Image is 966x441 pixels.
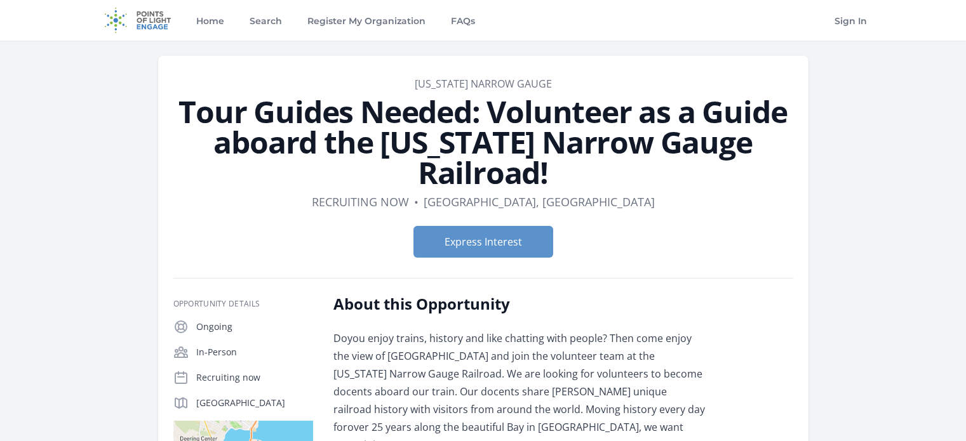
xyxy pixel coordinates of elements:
h1: Tour Guides Needed: Volunteer as a Guide aboard the [US_STATE] Narrow Gauge Railroad! [173,96,793,188]
h3: Opportunity Details [173,299,313,309]
p: In-Person [196,346,313,359]
dd: [GEOGRAPHIC_DATA], [GEOGRAPHIC_DATA] [424,193,655,211]
p: Ongoing [196,320,313,333]
dd: Recruiting now [312,193,409,211]
button: Express Interest [413,226,553,258]
h2: About this Opportunity [333,294,705,314]
div: • [414,193,419,211]
p: [GEOGRAPHIC_DATA] [196,397,313,409]
p: Recruiting now [196,371,313,384]
a: [US_STATE] Narrow Gauge [415,77,552,91]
